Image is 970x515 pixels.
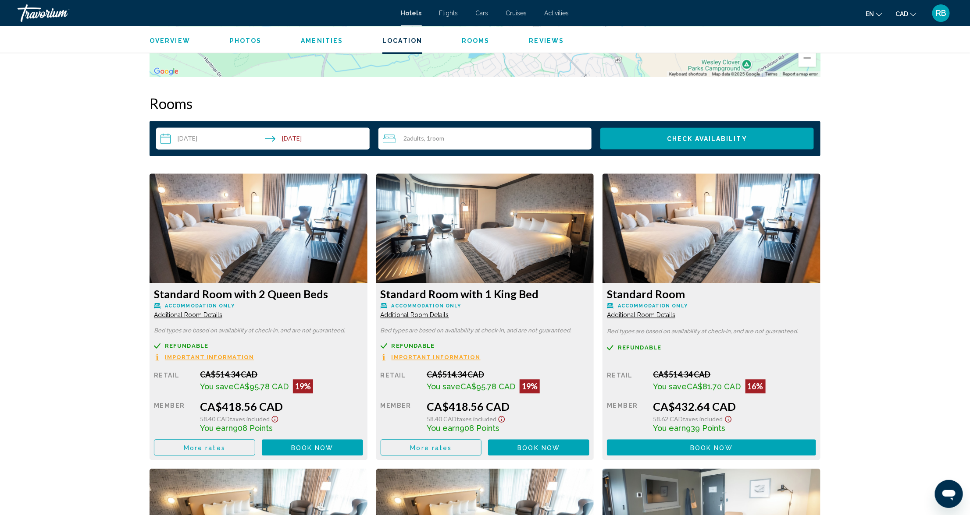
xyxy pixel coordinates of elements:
[529,37,564,45] button: Reviews
[529,37,564,44] span: Reviews
[156,127,370,149] button: Check-in date: Aug 31, 2025 Check-out date: Sep 2, 2025
[618,303,688,309] span: Accommodation Only
[392,343,435,349] span: Refundable
[496,413,507,423] button: Show Taxes and Fees disclaimer
[154,370,193,393] div: Retail
[184,444,225,451] span: More rates
[293,379,313,393] div: 19%
[154,287,363,300] h3: Standard Room with 2 Queen Beds
[381,311,449,318] span: Additional Room Details
[200,400,363,413] div: CA$418.56 CAD
[376,173,594,283] img: e9df15a9-55a0-4fc0-a55c-cd274a5b9674.jpeg
[233,423,273,433] span: 908 Points
[765,71,777,76] a: Terms
[618,345,661,350] span: Refundable
[424,135,445,142] span: , 1
[686,423,726,433] span: 939 Points
[407,134,424,142] span: Adults
[607,311,675,318] span: Additional Room Details
[150,37,190,45] button: Overview
[603,173,820,283] img: b3ff3192-5540-4464-8ab5-b9113744421f.jpeg
[401,10,422,17] a: Hotels
[427,415,456,423] span: 58.40 CAD
[545,10,569,17] a: Activities
[460,382,515,391] span: CA$95.78 CAD
[200,370,363,379] div: CA$514.34 CAD
[230,415,270,423] span: Taxes included
[799,49,816,67] button: Zoom out
[392,303,461,309] span: Accommodation Only
[895,11,908,18] span: CAD
[607,439,816,455] button: Book now
[410,444,452,451] span: More rates
[476,10,489,17] a: Cars
[381,400,420,433] div: Member
[667,135,747,142] span: Check Availability
[154,439,255,455] button: More rates
[866,11,874,18] span: en
[270,413,280,423] button: Show Taxes and Fees disclaimer
[653,400,816,413] div: CA$432.64 CAD
[154,400,193,433] div: Member
[439,10,458,17] span: Flights
[462,37,490,44] span: Rooms
[607,328,816,335] p: Bed types are based on availability at check-in, and are not guaranteed.
[653,370,816,379] div: CA$514.34 CAD
[431,134,445,142] span: Room
[262,439,363,455] button: Book now
[456,415,496,423] span: Taxes included
[152,66,181,77] a: Open this area in Google Maps (opens a new window)
[200,415,230,423] span: 58.40 CAD
[165,303,235,309] span: Accommodation Only
[935,480,963,508] iframe: Button to launch messaging window
[150,95,820,112] h2: Rooms
[230,37,262,44] span: Photos
[653,382,687,391] span: You save
[506,10,527,17] a: Cruises
[18,4,392,22] a: Travorium
[745,379,766,393] div: 16%
[462,37,490,45] button: Rooms
[381,370,420,393] div: Retail
[607,287,816,300] h3: Standard Room
[427,370,589,379] div: CA$514.34 CAD
[783,71,818,76] a: Report a map error
[381,328,590,334] p: Bed types are based on availability at check-in, and are not guaranteed.
[156,127,814,149] div: Search widget
[165,354,254,360] span: Important Information
[427,382,460,391] span: You save
[687,382,741,391] span: CA$81.70 CAD
[866,7,882,20] button: Change language
[154,311,222,318] span: Additional Room Details
[392,354,481,360] span: Important Information
[154,342,363,349] a: Refundable
[154,353,254,361] button: Important Information
[382,37,422,44] span: Location
[301,37,343,44] span: Amenities
[165,343,208,349] span: Refundable
[382,37,422,45] button: Location
[427,423,460,433] span: You earn
[154,328,363,334] p: Bed types are based on availability at check-in, and are not guaranteed.
[234,382,289,391] span: CA$95.78 CAD
[301,37,343,45] button: Amenities
[427,400,589,413] div: CA$418.56 CAD
[378,127,592,149] button: Travelers: 2 adults, 0 children
[669,71,707,77] button: Keyboard shortcuts
[200,382,234,391] span: You save
[683,415,723,423] span: Taxes included
[150,37,190,44] span: Overview
[653,415,683,423] span: 58.62 CAD
[200,423,233,433] span: You earn
[230,37,262,45] button: Photos
[930,4,952,22] button: User Menu
[381,353,481,361] button: Important Information
[150,173,367,283] img: b3ff3192-5540-4464-8ab5-b9113744421f.jpeg
[152,66,181,77] img: Google
[690,444,733,451] span: Book now
[381,287,590,300] h3: Standard Room with 1 King Bed
[936,9,946,18] span: RB
[517,444,560,451] span: Book now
